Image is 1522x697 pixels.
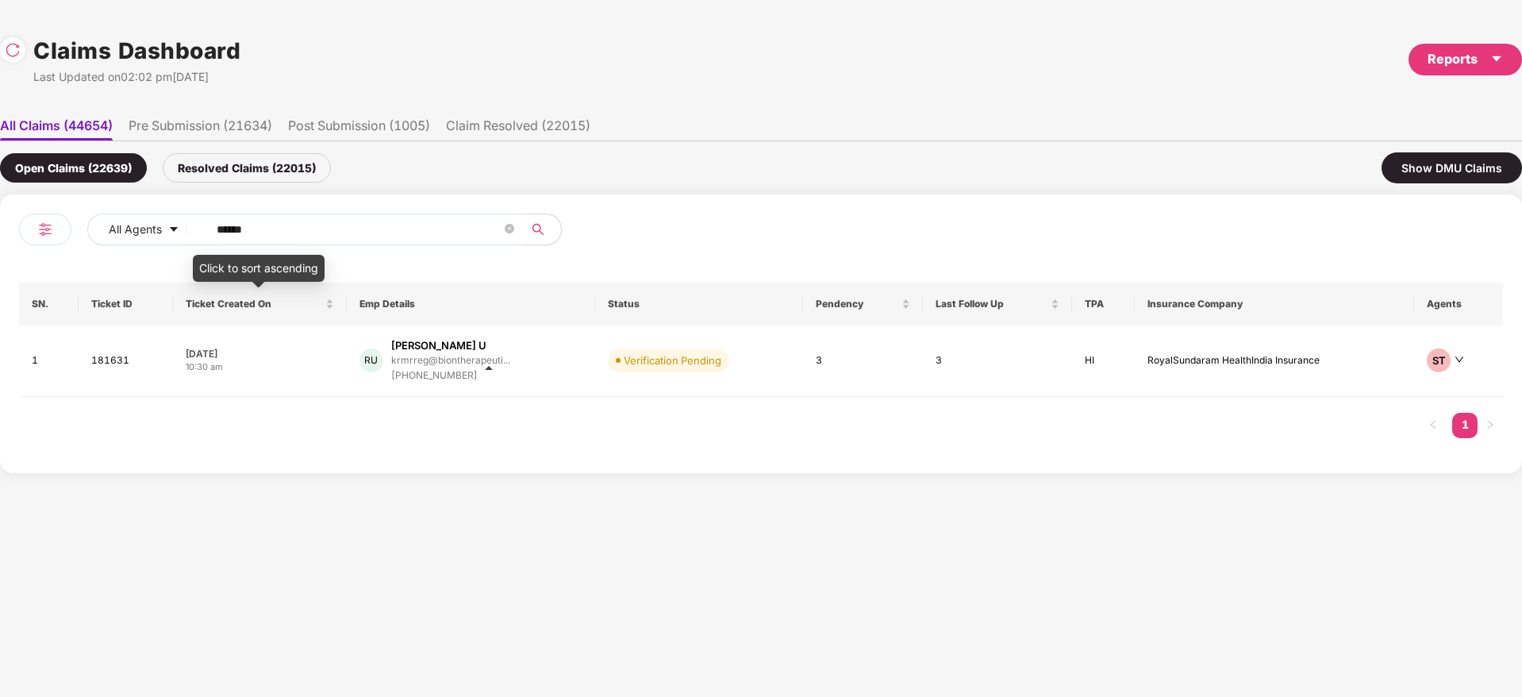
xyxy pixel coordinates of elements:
[816,298,898,310] span: Pendency
[624,352,721,368] div: Verification Pending
[288,117,430,141] li: Post Submission (1005)
[33,68,240,86] div: Last Updated on 02:02 pm[DATE]
[19,283,79,325] th: SN.
[391,338,486,353] div: [PERSON_NAME] U
[1072,325,1135,397] td: HI
[87,214,213,245] button: All Agentscaret-down
[803,283,923,325] th: Pendency
[923,325,1072,397] td: 3
[803,325,923,397] td: 3
[522,214,562,245] button: search
[33,33,240,68] h1: Claims Dashboard
[186,298,322,310] span: Ticket Created On
[359,348,383,372] div: RU
[1478,413,1503,438] button: right
[79,325,173,397] td: 181631
[595,283,802,325] th: Status
[193,255,325,282] div: Click to sort ascending
[163,153,331,183] div: Resolved Claims (22015)
[347,283,596,325] th: Emp Details
[19,325,79,397] td: 1
[505,222,514,237] span: close-circle
[1420,413,1446,438] li: Previous Page
[391,368,510,383] div: [PHONE_NUMBER]
[1478,413,1503,438] li: Next Page
[1428,420,1438,429] span: left
[36,220,55,239] img: svg+xml;base64,PHN2ZyB4bWxucz0iaHR0cDovL3d3dy53My5vcmcvMjAwMC9zdmciIHdpZHRoPSIyNCIgaGVpZ2h0PSIyNC...
[1485,420,1495,429] span: right
[1452,413,1478,437] a: 1
[936,298,1047,310] span: Last Follow Up
[1072,283,1135,325] th: TPA
[1135,283,1414,325] th: Insurance Company
[173,283,347,325] th: Ticket Created On
[168,224,179,237] span: caret-down
[1420,413,1446,438] button: left
[129,117,272,141] li: Pre Submission (21634)
[446,117,590,141] li: Claim Resolved (22015)
[1452,413,1478,438] li: 1
[1455,355,1464,364] span: down
[109,221,162,238] span: All Agents
[1135,325,1414,397] td: RoyalSundaram HealthIndia Insurance
[505,224,514,233] span: close-circle
[1428,49,1503,69] div: Reports
[1490,52,1503,65] span: caret-down
[1382,152,1522,183] div: Show DMU Claims
[522,223,553,236] span: search
[923,283,1072,325] th: Last Follow Up
[186,347,334,360] div: [DATE]
[1427,348,1451,372] div: ST
[186,360,334,374] div: 10:30 am
[391,355,510,365] div: krmrreg@biontherapeuti...
[5,42,21,58] img: svg+xml;base64,PHN2ZyBpZD0iUmVsb2FkLTMyeDMyIiB4bWxucz0iaHR0cDovL3d3dy53My5vcmcvMjAwMC9zdmciIHdpZH...
[79,283,173,325] th: Ticket ID
[1414,283,1503,325] th: Agents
